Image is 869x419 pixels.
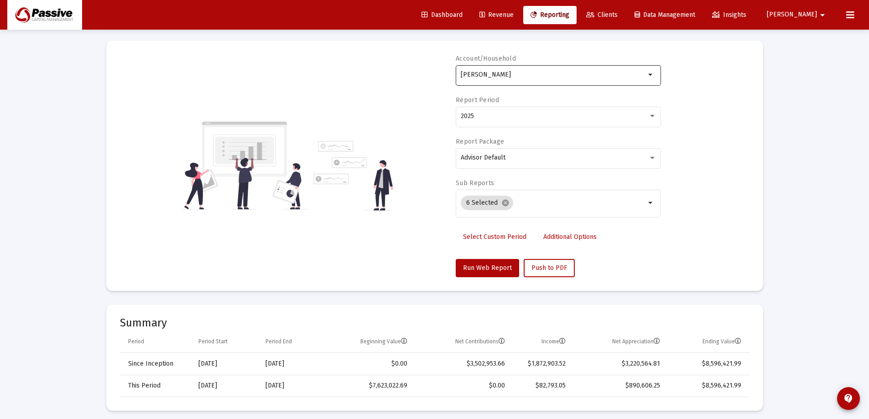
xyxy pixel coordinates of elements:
[421,11,463,19] span: Dashboard
[612,338,660,345] div: Net Appreciation
[463,233,526,241] span: Select Custom Period
[120,353,192,375] td: Since Inception
[511,353,572,375] td: $1,872,903.52
[572,353,666,375] td: $3,220,564.81
[767,11,817,19] span: [PERSON_NAME]
[456,138,504,145] label: Report Package
[414,375,511,397] td: $0.00
[198,381,253,390] div: [DATE]
[627,6,702,24] a: Data Management
[120,318,749,327] mat-card-title: Summary
[463,264,512,272] span: Run Web Report
[323,331,414,353] td: Column Beginning Value
[645,69,656,80] mat-icon: arrow_drop_down
[14,6,75,24] img: Dashboard
[198,338,228,345] div: Period Start
[472,6,521,24] a: Revenue
[265,381,316,390] div: [DATE]
[543,233,597,241] span: Additional Options
[456,179,494,187] label: Sub Reports
[531,11,569,19] span: Reporting
[323,375,414,397] td: $7,623,022.69
[455,338,505,345] div: Net Contributions
[579,6,625,24] a: Clients
[531,264,567,272] span: Push to PDF
[586,11,618,19] span: Clients
[414,6,470,24] a: Dashboard
[712,11,746,19] span: Insights
[259,331,323,353] td: Column Period End
[456,259,519,277] button: Run Web Report
[456,55,516,62] label: Account/Household
[572,331,666,353] td: Column Net Appreciation
[666,331,749,353] td: Column Ending Value
[128,338,144,345] div: Period
[705,6,754,24] a: Insights
[182,120,308,211] img: reporting
[461,154,505,161] span: Advisor Default
[120,375,192,397] td: This Period
[523,6,577,24] a: Reporting
[666,353,749,375] td: $8,596,421.99
[265,359,316,368] div: [DATE]
[265,338,292,345] div: Period End
[461,196,513,210] mat-chip: 6 Selected
[843,393,854,404] mat-icon: contact_support
[323,353,414,375] td: $0.00
[120,331,749,397] div: Data grid
[456,96,499,104] label: Report Period
[572,375,666,397] td: $890,606.25
[511,331,572,353] td: Column Income
[817,6,828,24] mat-icon: arrow_drop_down
[120,331,192,353] td: Column Period
[192,331,259,353] td: Column Period Start
[666,375,749,397] td: $8,596,421.99
[414,331,511,353] td: Column Net Contributions
[511,375,572,397] td: $82,793.05
[479,11,514,19] span: Revenue
[702,338,741,345] div: Ending Value
[313,141,393,211] img: reporting-alt
[501,199,510,207] mat-icon: cancel
[461,112,474,120] span: 2025
[524,259,575,277] button: Push to PDF
[360,338,407,345] div: Beginning Value
[541,338,566,345] div: Income
[461,194,645,212] mat-chip-list: Selection
[635,11,695,19] span: Data Management
[645,197,656,208] mat-icon: arrow_drop_down
[198,359,253,368] div: [DATE]
[756,5,839,24] button: [PERSON_NAME]
[414,353,511,375] td: $3,502,953.66
[461,71,645,78] input: Search or select an account or household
